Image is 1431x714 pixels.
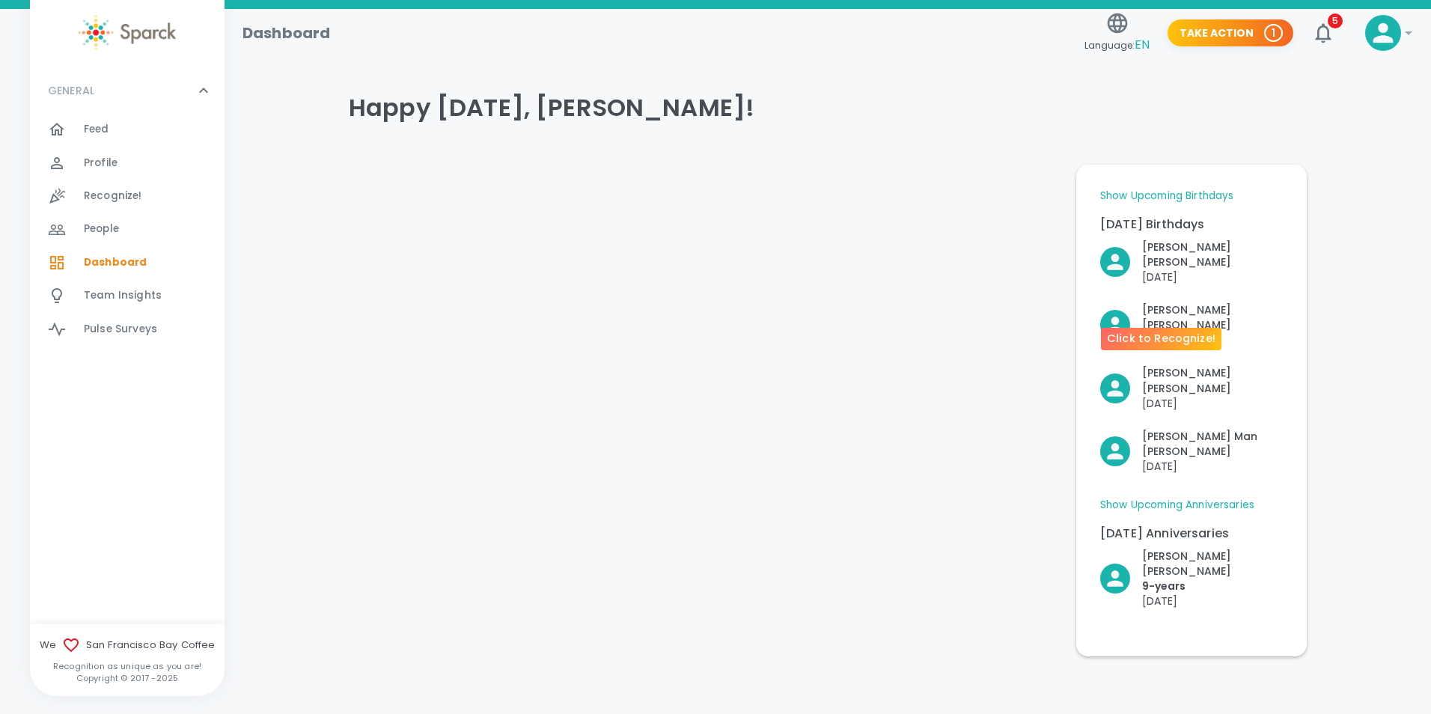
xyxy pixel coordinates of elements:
p: [DATE] [1142,269,1283,284]
button: Language:EN [1078,7,1156,60]
p: 1 [1272,25,1275,40]
p: [DATE] Birthdays [1100,216,1283,234]
span: People [84,222,119,237]
a: Sparck logo [30,15,225,50]
div: Click to Recognize! [1088,417,1283,474]
p: [PERSON_NAME] [PERSON_NAME] [1142,239,1283,269]
p: [PERSON_NAME] Man [PERSON_NAME] [1142,429,1283,459]
button: Click to Recognize! [1100,239,1283,284]
span: We San Francisco Bay Coffee [30,636,225,654]
p: [DATE] [1142,396,1283,411]
a: Recognize! [30,180,225,213]
a: Dashboard [30,246,225,279]
span: Language: [1084,35,1150,55]
button: Click to Recognize! [1100,365,1283,410]
p: [DATE] [1142,459,1283,474]
button: 5 [1305,15,1341,51]
p: GENERAL [48,83,94,98]
span: 5 [1328,13,1343,28]
p: [DATE] [1142,594,1283,608]
span: Profile [84,156,118,171]
span: Feed [84,122,109,137]
h4: Happy [DATE], [PERSON_NAME]! [349,93,1307,123]
p: [PERSON_NAME] [PERSON_NAME] [1142,365,1283,395]
h1: Dashboard [242,21,330,45]
button: Click to Recognize! [1100,429,1283,474]
p: Recognition as unique as you are! [30,660,225,672]
span: Team Insights [84,288,162,303]
a: Feed [30,113,225,146]
p: 9- years [1142,579,1283,594]
div: GENERAL [30,68,225,113]
a: Show Upcoming Birthdays [1100,189,1233,204]
p: [DATE] Anniversaries [1100,525,1283,543]
p: [PERSON_NAME] [PERSON_NAME] [1142,302,1283,332]
a: Profile [30,147,225,180]
img: Sparck logo [79,15,176,50]
div: Click to Recognize! [1101,328,1221,350]
a: People [30,213,225,245]
div: Click to Recognize! [1088,228,1283,284]
p: [PERSON_NAME] [PERSON_NAME] [1142,549,1283,579]
button: Click to Recognize! [1100,549,1283,608]
a: Show Upcoming Anniversaries [1100,498,1254,513]
button: Take Action 1 [1168,19,1293,47]
span: Dashboard [84,255,147,270]
p: Copyright © 2017 - 2025 [30,672,225,684]
a: Team Insights [30,279,225,312]
div: Click to Recognize! [1088,537,1283,608]
span: Pulse Surveys [84,322,157,337]
a: Pulse Surveys [30,313,225,346]
button: Click to Recognize! [1100,302,1283,347]
div: Click to Recognize! [1088,353,1283,410]
span: EN [1135,36,1150,53]
div: GENERAL [30,113,225,352]
div: Click to Recognize! [1088,290,1283,347]
span: Recognize! [84,189,142,204]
